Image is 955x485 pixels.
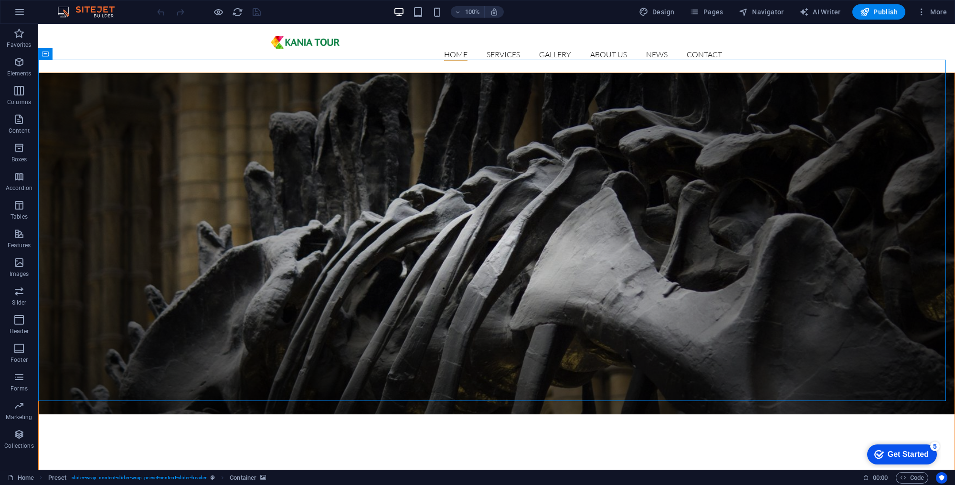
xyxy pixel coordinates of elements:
[799,7,841,17] span: AI Writer
[860,7,898,17] span: Publish
[639,7,675,17] span: Design
[9,127,30,135] p: Content
[230,472,256,484] span: Click to select. Double-click to edit
[8,472,34,484] a: Click to cancel selection. Double-click to open Pages
[211,475,215,480] i: This element is a customizable preset
[10,270,29,278] p: Images
[896,472,928,484] button: Code
[917,7,947,17] span: More
[11,356,28,364] p: Footer
[739,7,784,17] span: Navigator
[232,7,243,18] i: Reload page
[11,385,28,392] p: Forms
[260,475,266,480] i: This element contains a background
[48,472,266,484] nav: breadcrumb
[11,156,27,163] p: Boxes
[28,11,69,19] div: Get Started
[12,299,27,306] p: Slider
[735,4,788,20] button: Navigator
[212,6,224,18] button: Click here to leave preview mode and continue editing
[880,474,881,481] span: :
[690,7,723,17] span: Pages
[7,98,31,106] p: Columns
[863,472,888,484] h6: Session time
[71,2,80,11] div: 5
[490,8,499,16] i: On resize automatically adjust zoom level to fit chosen device.
[4,442,33,450] p: Collections
[873,472,888,484] span: 00 00
[635,4,679,20] div: Design (Ctrl+Alt+Y)
[8,242,31,249] p: Features
[936,472,947,484] button: Usercentrics
[635,4,679,20] button: Design
[7,70,32,77] p: Elements
[451,6,485,18] button: 100%
[465,6,480,18] h6: 100%
[232,6,243,18] button: reload
[900,472,924,484] span: Code
[7,41,31,49] p: Favorites
[796,4,845,20] button: AI Writer
[48,472,67,484] span: Click to select. Double-click to edit
[6,413,32,421] p: Marketing
[6,184,32,192] p: Accordion
[55,6,127,18] img: Editor Logo
[686,4,727,20] button: Pages
[913,4,951,20] button: More
[10,327,29,335] p: Header
[852,4,905,20] button: Publish
[70,472,207,484] span: . slider-wrap .content-slider-wrap .preset-content-slider-header
[8,5,77,25] div: Get Started 5 items remaining, 0% complete
[11,213,28,221] p: Tables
